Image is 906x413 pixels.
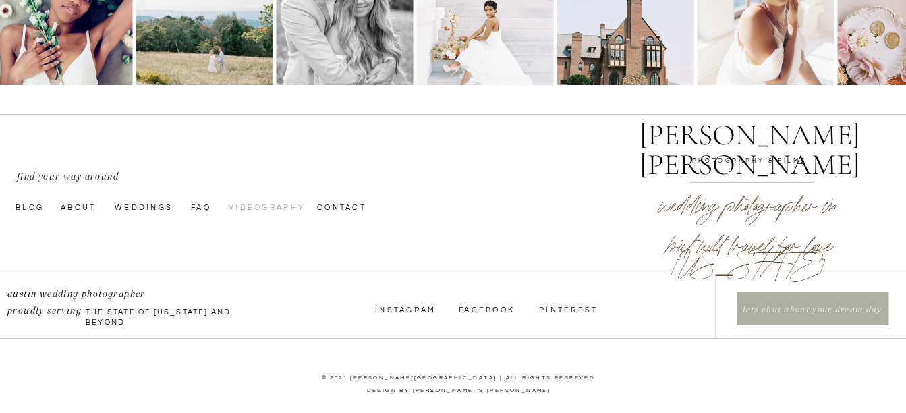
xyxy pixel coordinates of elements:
[660,216,840,274] p: but will travel for love
[115,201,178,212] a: Weddings
[17,169,155,180] p: find your way around
[459,304,519,314] a: Facebook
[266,373,652,382] p: © 2021 [PERSON_NAME][GEOGRAPHIC_DATA] | ALL RIGHTS RESERVED
[229,201,304,212] a: videography
[375,304,436,314] a: InstagraM
[61,201,107,212] a: About
[86,307,252,320] p: the state of [US_STATE] and beyond
[317,201,385,212] a: Contact
[738,304,886,319] a: lets chat about your dream day
[539,304,602,314] a: Pinterest
[191,201,213,212] a: faq
[351,386,567,400] a: Design by [PERSON_NAME] & [PERSON_NAME]
[7,286,178,303] p: austin wedding photographer proudly serving
[598,176,898,261] h2: wedding photographer in [US_STATE]
[631,120,868,157] a: [PERSON_NAME] [PERSON_NAME]
[16,201,58,212] a: Blog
